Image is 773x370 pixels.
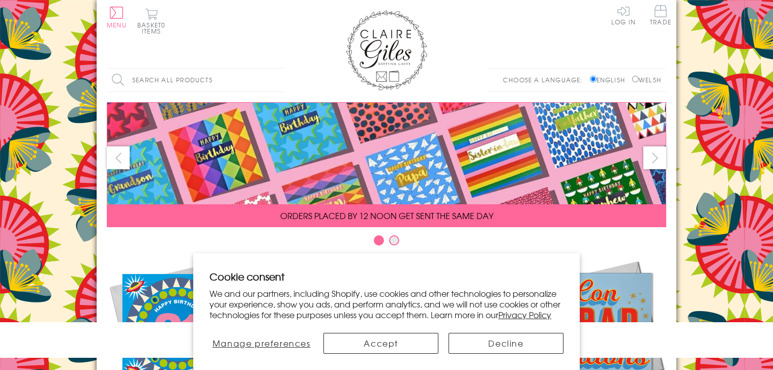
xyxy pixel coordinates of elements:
span: 0 items [142,20,165,36]
div: Carousel Pagination [107,235,666,251]
button: Accept [323,333,438,354]
button: Decline [449,333,563,354]
input: Welsh [632,76,639,82]
p: Choose a language: [503,75,588,84]
span: Menu [107,20,127,29]
a: Privacy Policy [498,309,551,321]
img: Claire Giles Greetings Cards [346,10,427,90]
button: next [643,146,666,169]
input: Search all products [107,69,285,91]
label: Welsh [632,75,661,84]
span: Trade [650,5,671,25]
span: Manage preferences [213,337,311,349]
input: Search [275,69,285,91]
a: Log In [611,5,636,25]
button: Carousel Page 1 (Current Slide) [374,235,384,245]
input: English [590,76,597,82]
a: Trade [650,5,671,27]
label: English [590,75,630,84]
span: ORDERS PLACED BY 12 NOON GET SENT THE SAME DAY [280,209,493,222]
button: Carousel Page 2 [389,235,399,245]
button: Basket0 items [137,8,165,34]
h2: Cookie consent [210,269,563,284]
button: Manage preferences [210,333,313,354]
button: prev [107,146,130,169]
p: We and our partners, including Shopify, use cookies and other technologies to personalize your ex... [210,288,563,320]
button: Menu [107,7,127,28]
